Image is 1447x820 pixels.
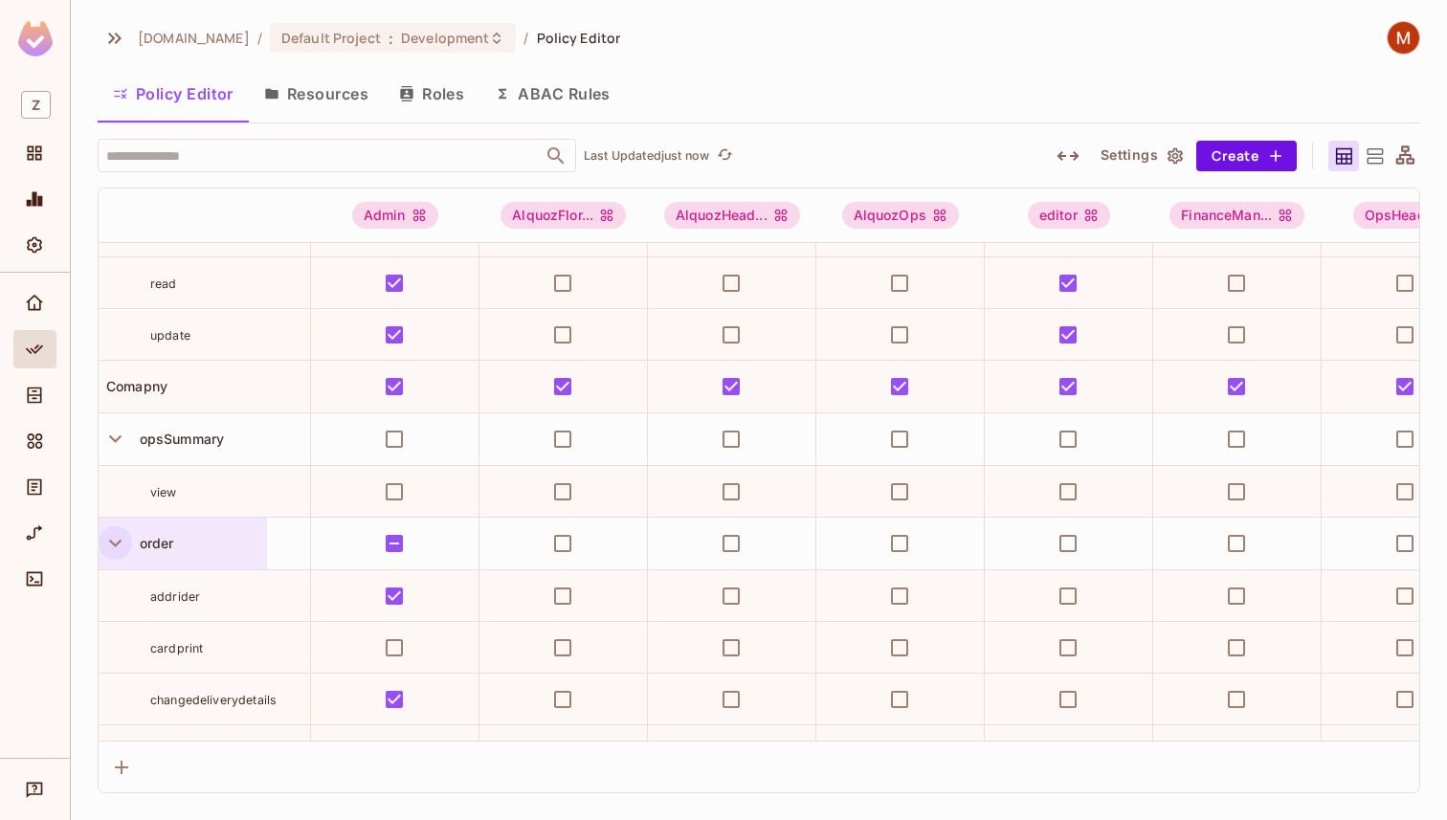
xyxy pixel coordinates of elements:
li: / [523,29,528,47]
span: order [132,535,174,551]
img: SReyMgAAAABJRU5ErkJggg== [18,21,53,56]
div: Admin [352,202,438,229]
img: Mohit Yadav [1388,22,1419,54]
div: Policy [13,330,56,368]
div: Audit Log [13,468,56,506]
span: Development [401,29,489,47]
span: Click to refresh data [709,144,736,167]
div: Settings [13,226,56,264]
button: refresh [713,144,736,167]
button: Roles [384,70,479,118]
span: update [150,328,190,343]
span: the active workspace [138,29,250,47]
div: URL Mapping [13,514,56,552]
span: opsSummary [132,431,225,447]
span: Z [21,91,51,119]
span: read [150,277,177,291]
button: ABAC Rules [479,70,626,118]
div: Home [13,284,56,322]
div: FinanceMan... [1169,202,1304,229]
span: : [388,31,394,46]
div: AlquozOps [842,202,959,229]
button: Settings [1093,141,1189,171]
div: Directory [13,376,56,414]
button: Resources [249,70,384,118]
span: Comapny [99,378,167,394]
span: Default Project [281,29,381,47]
button: Open [543,143,569,169]
li: / [257,29,262,47]
div: Help & Updates [13,770,56,809]
div: AlquozFlor... [501,202,626,229]
div: Monitoring [13,180,56,218]
div: Projects [13,134,56,172]
button: Create [1196,141,1297,171]
span: changedeliverydetails [150,693,277,707]
span: refresh [717,146,733,166]
span: FinanceManager [1169,202,1304,229]
span: cardprint [150,641,203,655]
p: Last Updated just now [584,148,709,164]
span: AlquozFlorist [501,202,626,229]
div: Workspace: zuvees.ae [13,83,56,126]
div: AlquozHead... [664,202,800,229]
div: Connect [13,560,56,598]
span: Policy Editor [537,29,621,47]
div: editor [1028,202,1110,229]
span: view [150,485,177,499]
span: AlquozHeadFlorist [664,202,800,229]
span: addrider [150,589,200,604]
div: Elements [13,422,56,460]
button: Policy Editor [98,70,249,118]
